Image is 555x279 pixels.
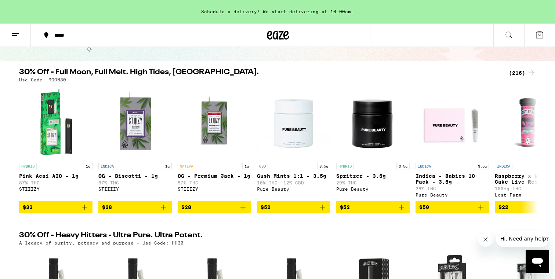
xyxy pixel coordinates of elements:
[336,201,410,213] button: Add to bag
[178,86,251,159] img: STIIIZY - OG - Premium Jack - 1g
[19,232,500,241] h2: 30% Off - Heavy Hitters - Ultra Pure. Ultra Potent.
[257,86,330,201] a: Open page for Gush Mints 1:1 - 3.5g from Pure Beauty
[336,86,410,201] a: Open page for Spritzer - 3.5g from Pure Beauty
[102,204,112,210] span: $28
[19,163,37,169] p: HYBRID
[242,163,251,169] p: 1g
[98,86,172,159] img: STIIIZY - OG - Biscotti - 1g
[526,250,549,273] iframe: Button to launch messaging window
[257,201,330,213] button: Add to bag
[98,86,172,201] a: Open page for OG - Biscotti - 1g from STIIIZY
[336,180,410,185] p: 29% THC
[257,173,330,179] p: Gush Mints 1:1 - 3.5g
[419,204,429,210] span: $50
[19,69,500,77] h2: 30% Off - Full Moon, Full Melt. High Tides, [GEOGRAPHIC_DATA].
[181,204,191,210] span: $28
[19,77,66,82] p: Use Code: MOON30
[509,69,536,77] a: (216)
[257,86,330,159] img: Pure Beauty - Gush Mints 1:1 - 3.5g
[178,180,251,185] p: 87% THC
[98,201,172,213] button: Add to bag
[495,163,512,169] p: INDICA
[84,163,92,169] p: 1g
[163,163,172,169] p: 1g
[317,163,330,169] p: 3.5g
[261,204,271,210] span: $52
[336,163,354,169] p: HYBRID
[416,86,489,201] a: Open page for Indica - Babies 10 Pack - 3.5g from Pure Beauty
[257,180,330,185] p: 10% THC: 12% CBD
[178,187,251,191] div: STIIIZY
[498,204,508,210] span: $22
[336,173,410,179] p: Spritzer - 3.5g
[178,173,251,179] p: OG - Premium Jack - 1g
[19,187,92,191] div: STIIIZY
[257,163,268,169] p: CBD
[178,201,251,213] button: Add to bag
[476,163,489,169] p: 3.5g
[19,201,92,213] button: Add to bag
[336,86,410,159] img: Pure Beauty - Spritzer - 3.5g
[178,86,251,201] a: Open page for OG - Premium Jack - 1g from STIIIZY
[496,231,549,247] iframe: Message from company
[416,163,433,169] p: INDICA
[416,192,489,197] div: Pure Beauty
[416,201,489,213] button: Add to bag
[19,180,92,185] p: 87% THC
[416,186,489,191] p: 28% THC
[23,204,33,210] span: $33
[19,173,92,179] p: Pink Acai AIO - 1g
[340,204,350,210] span: $52
[478,232,493,247] iframe: Close message
[178,163,195,169] p: SATIVA
[98,187,172,191] div: STIIIZY
[416,173,489,185] p: Indica - Babies 10 Pack - 3.5g
[396,163,410,169] p: 3.5g
[19,241,184,245] p: A legacy of purity, potency and purpose - Use Code: HH30
[257,187,330,191] div: Pure Beauty
[336,187,410,191] div: Pure Beauty
[19,86,92,159] img: STIIIZY - Pink Acai AIO - 1g
[19,86,92,201] a: Open page for Pink Acai AIO - 1g from STIIIZY
[98,163,116,169] p: INDICA
[98,180,172,185] p: 87% THC
[416,86,489,159] img: Pure Beauty - Indica - Babies 10 Pack - 3.5g
[98,173,172,179] p: OG - Biscotti - 1g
